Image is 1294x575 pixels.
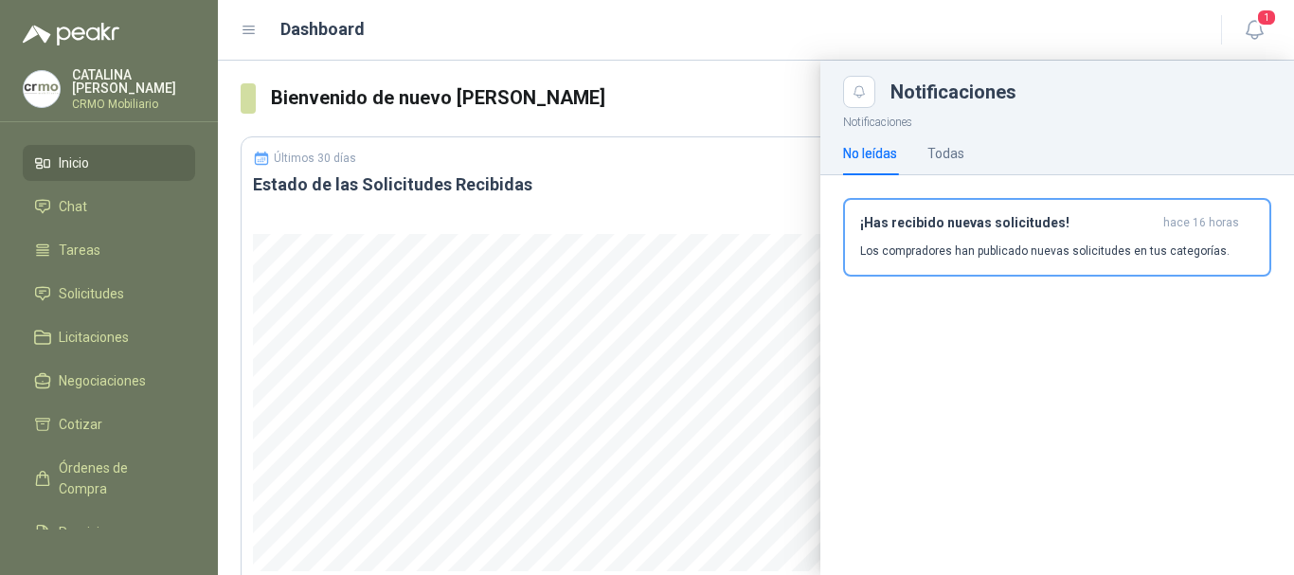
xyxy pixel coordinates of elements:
a: Licitaciones [23,319,195,355]
a: Órdenes de Compra [23,450,195,507]
h3: ¡Has recibido nuevas solicitudes! [860,215,1156,231]
div: No leídas [843,143,897,164]
span: Negociaciones [59,370,146,391]
p: Notificaciones [820,108,1294,132]
p: CATALINA [PERSON_NAME] [72,68,195,95]
span: Inicio [59,153,89,173]
a: Inicio [23,145,195,181]
a: Remisiones [23,514,195,550]
a: Negociaciones [23,363,195,399]
span: Órdenes de Compra [59,458,177,499]
span: Remisiones [59,522,129,543]
div: Notificaciones [890,82,1271,101]
a: Cotizar [23,406,195,442]
span: Chat [59,196,87,217]
a: Chat [23,189,195,225]
span: Cotizar [59,414,102,435]
span: hace 16 horas [1163,215,1239,231]
img: Logo peakr [23,23,119,45]
a: Solicitudes [23,276,195,312]
h1: Dashboard [280,16,365,43]
span: Tareas [59,240,100,261]
img: Company Logo [24,71,60,107]
span: 1 [1256,9,1277,27]
span: Licitaciones [59,327,129,348]
button: 1 [1237,13,1271,47]
p: Los compradores han publicado nuevas solicitudes en tus categorías. [860,243,1230,260]
span: Solicitudes [59,283,124,304]
div: Todas [927,143,964,164]
button: Close [843,76,875,108]
button: ¡Has recibido nuevas solicitudes!hace 16 horas Los compradores han publicado nuevas solicitudes e... [843,198,1271,277]
p: CRMO Mobiliario [72,99,195,110]
a: Tareas [23,232,195,268]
